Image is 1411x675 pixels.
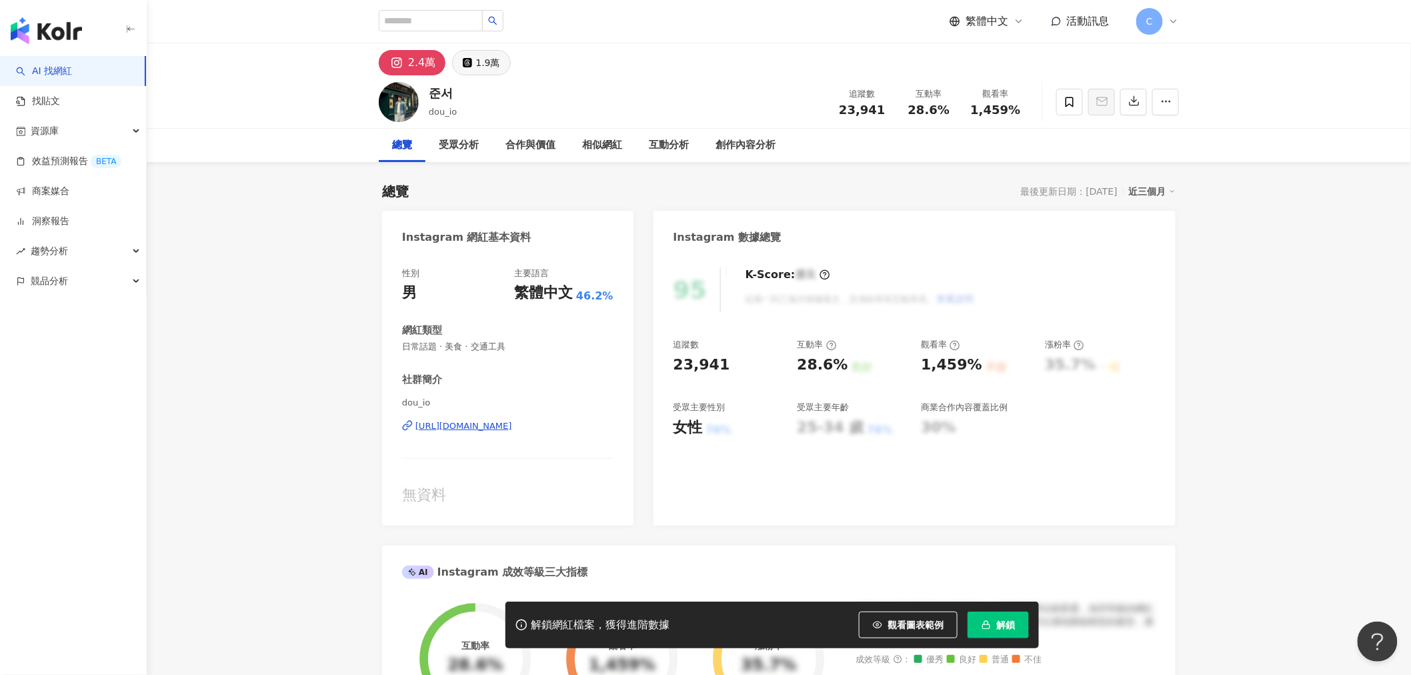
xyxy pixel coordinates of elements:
span: dou_io [402,397,613,409]
div: 受眾主要性別 [673,402,726,414]
button: 1.9萬 [452,50,510,75]
span: rise [16,247,25,256]
div: 준서 [429,85,457,101]
img: logo [11,17,82,44]
a: 洞察報告 [16,215,69,228]
div: Instagram 成效等級三大指標 [402,565,587,580]
span: 日常話題 · 美食 · 交通工具 [402,341,613,353]
div: 1,459% [589,656,655,675]
span: 不佳 [1012,655,1042,665]
div: 男 [402,283,417,303]
div: 23,941 [673,355,730,376]
div: K-Score : [746,267,830,282]
div: 解鎖網紅檔案，獲得進階數據 [531,618,669,632]
div: 創作內容分析 [716,137,776,153]
div: Instagram 數據總覽 [673,230,782,245]
div: 無資料 [402,485,613,506]
div: 受眾主要年齡 [797,402,849,414]
span: 趨勢分析 [31,236,68,266]
div: 受眾分析 [439,137,479,153]
span: 優秀 [914,655,944,665]
div: 社群簡介 [402,373,442,387]
a: 找貼文 [16,95,60,108]
div: 28.6% [447,656,503,675]
a: [URL][DOMAIN_NAME] [402,420,613,432]
div: 觀看率 [921,339,960,351]
div: 互動率 [797,339,836,351]
div: 最後更新日期：[DATE] [1021,186,1118,197]
div: 2.4萬 [408,53,435,72]
div: 1,459% [921,355,982,376]
div: Instagram 網紅基本資料 [402,230,531,245]
div: 相似網紅 [582,137,622,153]
div: 35.7% [741,656,796,675]
span: 資源庫 [31,116,59,146]
div: 互動率 [904,87,954,101]
img: KOL Avatar [379,82,419,122]
span: 23,941 [839,103,885,117]
div: [URL][DOMAIN_NAME] [415,420,512,432]
div: 互動分析 [649,137,689,153]
span: 繁體中文 [966,14,1008,29]
div: 成效等級 ： [856,655,1156,665]
span: C [1146,14,1153,29]
span: 普通 [980,655,1009,665]
div: 總覽 [382,182,409,201]
span: 觀看圖表範例 [888,620,944,630]
span: search [488,16,497,25]
span: 28.6% [908,103,950,117]
div: 觀看率 [970,87,1021,101]
span: 活動訊息 [1067,15,1110,27]
button: 觀看圖表範例 [859,612,958,638]
a: 商案媒合 [16,185,69,198]
div: 網紅類型 [402,323,442,337]
div: 總覽 [392,137,412,153]
button: 2.4萬 [379,50,445,75]
div: 漲粉率 [1045,339,1084,351]
div: 商業合作內容覆蓋比例 [921,402,1008,414]
span: 1,459% [971,103,1021,117]
span: 良好 [947,655,976,665]
div: 合作與價值 [505,137,555,153]
div: 性別 [402,267,419,279]
div: 近三個月 [1129,183,1176,200]
a: 效益預測報告BETA [16,155,121,168]
span: 競品分析 [31,266,68,296]
span: 解鎖 [996,620,1015,630]
div: 1.9萬 [475,53,499,72]
div: 主要語言 [514,267,549,279]
button: 解鎖 [968,612,1029,638]
span: 46.2% [576,289,613,303]
div: 女性 [673,418,703,438]
span: dou_io [429,107,457,117]
div: 28.6% [797,355,848,376]
div: 追蹤數 [837,87,888,101]
div: 追蹤數 [673,339,699,351]
a: searchAI 找網紅 [16,65,72,78]
div: 繁體中文 [514,283,573,303]
div: AI [402,566,434,579]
